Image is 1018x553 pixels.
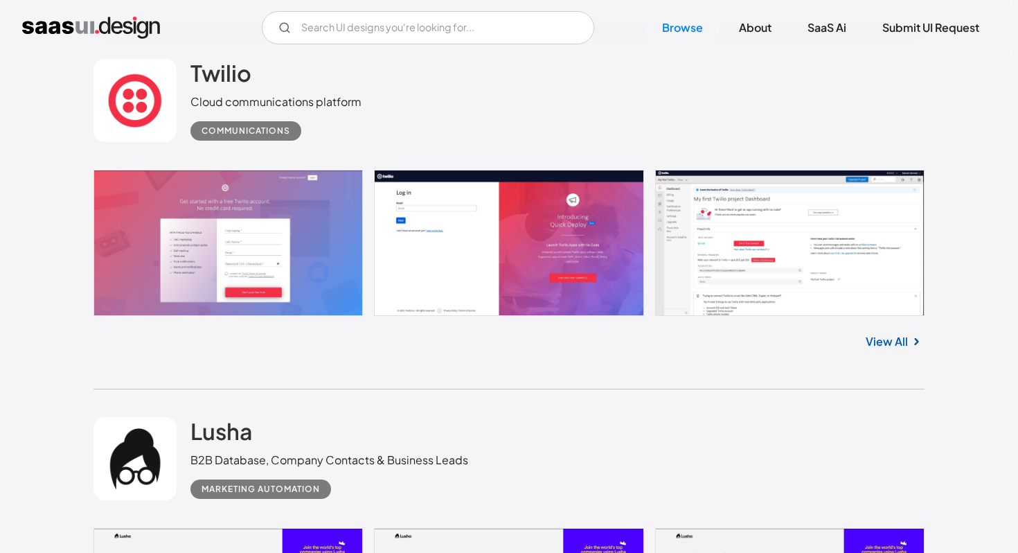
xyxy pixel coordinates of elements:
[22,17,160,39] a: home
[190,417,253,445] h2: Lusha
[262,11,594,44] form: Email Form
[262,11,594,44] input: Search UI designs you're looking for...
[722,12,788,43] a: About
[190,94,361,110] div: Cloud communications platform
[190,59,251,87] h2: Twilio
[190,417,253,452] a: Lusha
[202,481,320,498] div: Marketing Automation
[791,12,863,43] a: SaaS Ai
[866,12,996,43] a: Submit UI Request
[866,333,908,350] a: View All
[190,452,468,468] div: B2B Database, Company Contacts & Business Leads
[202,123,290,139] div: Communications
[190,59,251,94] a: Twilio
[645,12,720,43] a: Browse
